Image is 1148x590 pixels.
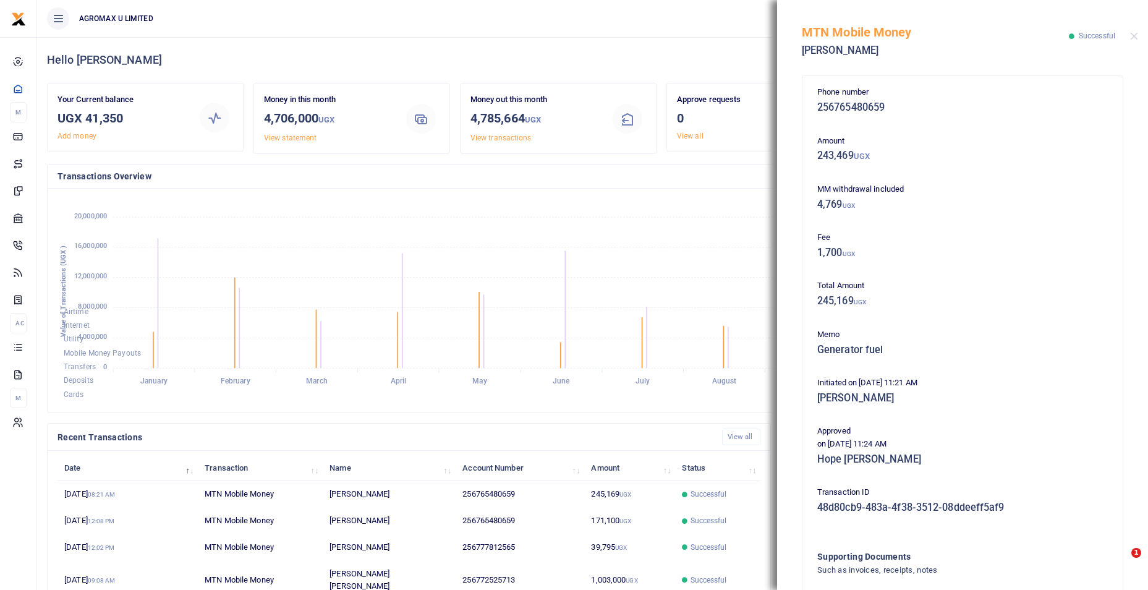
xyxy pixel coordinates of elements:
[691,515,727,526] span: Successful
[323,481,456,508] td: [PERSON_NAME]
[691,575,727,586] span: Successful
[722,429,761,445] a: View all
[470,109,600,129] h3: 4,785,664
[1131,548,1141,558] span: 1
[318,115,334,124] small: UGX
[10,313,27,333] li: Ac
[817,502,1108,514] h5: 48d80cb9-483a-4f38-3512-08ddeeff5af9
[802,45,1069,57] h5: [PERSON_NAME]
[843,202,855,209] small: UGX
[264,109,393,129] h3: 4,706,000
[817,101,1108,114] h5: 256765480659
[677,93,806,106] p: Approve requests
[817,438,1108,451] p: on [DATE] 11:24 AM
[57,169,852,183] h4: Transactions Overview
[619,518,631,524] small: UGX
[59,246,67,338] text: Value of Transactions (UGX )
[1130,32,1138,40] button: Close
[817,344,1108,356] h5: Generator fuel
[323,534,456,561] td: [PERSON_NAME]
[854,152,870,161] small: UGX
[584,481,675,508] td: 245,169
[198,508,323,534] td: MTN Mobile Money
[221,377,250,386] tspan: February
[675,455,760,481] th: Status: activate to sort column ascending
[843,250,855,257] small: UGX
[264,134,317,142] a: View statement
[57,109,187,127] h3: UGX 41,350
[57,534,198,561] td: [DATE]
[817,563,1058,577] h4: Such as invoices, receipts, notes
[802,25,1069,40] h5: MTN Mobile Money
[57,481,198,508] td: [DATE]
[57,132,96,140] a: Add money
[456,534,584,561] td: 256777812565
[198,481,323,508] td: MTN Mobile Money
[64,349,141,357] span: Mobile Money Payouts
[677,109,806,127] h3: 0
[64,335,83,344] span: Utility
[615,544,627,551] small: UGX
[88,577,116,584] small: 09:08 AM
[854,299,866,306] small: UGX
[391,377,407,386] tspan: April
[584,534,675,561] td: 39,795
[47,53,1138,67] h4: Hello [PERSON_NAME]
[74,273,107,281] tspan: 12,000,000
[198,455,323,481] th: Transaction: activate to sort column ascending
[264,93,393,106] p: Money in this month
[11,14,26,23] a: logo-small logo-large logo-large
[817,295,1108,307] h5: 245,169
[817,231,1108,244] p: Fee
[64,390,84,399] span: Cards
[11,12,26,27] img: logo-small
[817,486,1108,499] p: Transaction ID
[74,212,107,220] tspan: 20,000,000
[306,377,328,386] tspan: March
[456,481,584,508] td: 256765480659
[817,183,1108,196] p: MM withdrawal included
[817,550,1058,563] h4: Supporting Documents
[64,321,90,330] span: Internet
[198,534,323,561] td: MTN Mobile Money
[817,86,1108,99] p: Phone number
[553,377,570,386] tspan: June
[636,377,650,386] tspan: July
[78,302,107,310] tspan: 8,000,000
[817,328,1108,341] p: Memo
[74,242,107,250] tspan: 16,000,000
[10,102,27,122] li: M
[78,333,107,341] tspan: 4,000,000
[103,363,107,371] tspan: 0
[57,455,198,481] th: Date: activate to sort column descending
[691,489,727,500] span: Successful
[323,455,456,481] th: Name: activate to sort column ascending
[817,280,1108,293] p: Total Amount
[140,377,168,386] tspan: January
[525,115,541,124] small: UGX
[10,388,27,408] li: M
[817,247,1108,259] h5: 1,700
[323,508,456,534] td: [PERSON_NAME]
[64,307,88,316] span: Airtime
[712,377,737,386] tspan: August
[677,132,704,140] a: View all
[817,425,1108,438] p: Approved
[584,455,675,481] th: Amount: activate to sort column ascending
[470,93,600,106] p: Money out this month
[817,377,1108,390] p: Initiated on [DATE] 11:21 AM
[64,377,93,385] span: Deposits
[584,508,675,534] td: 171,100
[1106,548,1136,578] iframe: Intercom live chat
[817,199,1108,211] h5: 4,769
[88,491,116,498] small: 08:21 AM
[57,508,198,534] td: [DATE]
[57,93,187,106] p: Your Current balance
[456,455,584,481] th: Account Number: activate to sort column ascending
[88,518,115,524] small: 12:08 PM
[472,377,487,386] tspan: May
[691,542,727,553] span: Successful
[470,134,532,142] a: View transactions
[88,544,115,551] small: 12:02 PM
[57,430,712,444] h4: Recent Transactions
